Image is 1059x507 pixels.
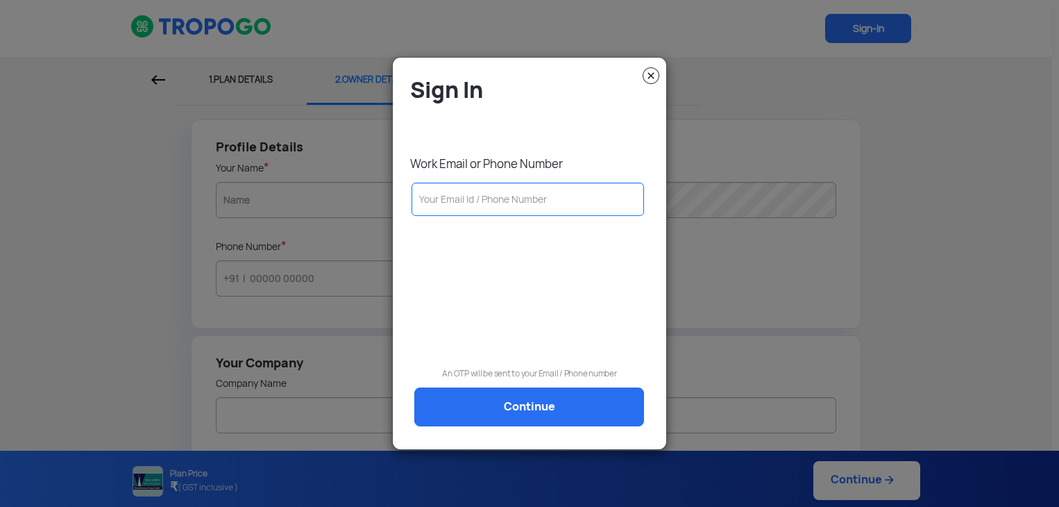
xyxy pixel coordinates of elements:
[414,388,644,426] a: Continue
[412,183,644,216] input: Your Email Id / Phone Number
[403,367,656,381] p: An OTP will be sent to your Email / Phone number
[643,67,659,84] img: close
[410,156,656,172] p: Work Email or Phone Number
[410,76,656,104] h4: Sign In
